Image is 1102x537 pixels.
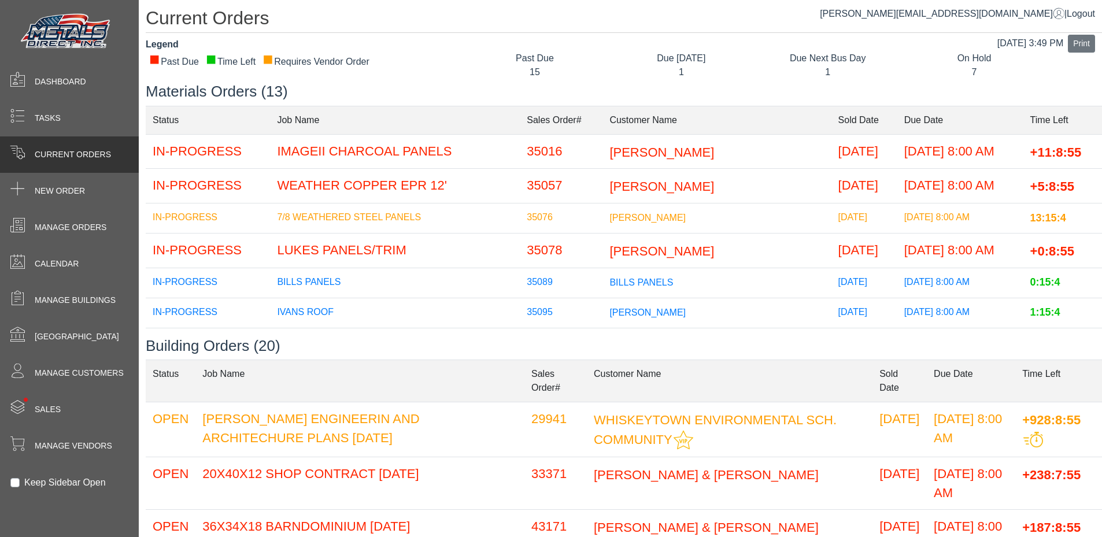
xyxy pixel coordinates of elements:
td: OPEN [146,457,195,509]
img: This order should be prioritized [1023,432,1043,447]
span: [PERSON_NAME] [609,307,686,317]
span: 1:15:4 [1030,307,1060,319]
td: 35089 [520,268,602,298]
td: Time Left [1023,106,1102,134]
td: [DATE] [831,233,897,268]
span: [PERSON_NAME] [609,145,714,159]
td: Sold Date [831,106,897,134]
td: [DATE] [831,169,897,203]
td: 7/8 WEATHERED STEEL PANELS [270,203,520,233]
td: LUKES PANELS/TRIM [270,233,520,268]
span: • [11,381,40,419]
span: Manage Customers [35,367,124,379]
img: Metals Direct Inc Logo [17,10,116,53]
span: Sales [35,403,61,416]
h3: Building Orders (20) [146,337,1102,355]
td: [DATE] [872,457,927,509]
td: Sales Order# [524,360,587,402]
td: IN-PROGRESS [146,203,270,233]
td: IN-PROGRESS [146,169,270,203]
td: WEATHER COPPER EPR 12' [270,169,520,203]
td: [PERSON_NAME] SHED ROOF [270,328,520,358]
span: Tasks [35,112,61,124]
td: IMAGEII CHARCOAL PANELS [270,134,520,169]
span: Manage Vendors [35,440,112,452]
h3: Materials Orders (13) [146,83,1102,101]
button: Print [1068,35,1095,53]
td: OPEN [146,402,195,457]
td: [DATE] [831,328,897,358]
td: Time Left [1015,360,1102,402]
td: [DATE] [831,298,897,328]
td: 35095 [520,298,602,328]
td: Customer Name [587,360,872,402]
div: ■ [262,55,273,63]
strong: Legend [146,39,179,49]
td: 33371 [524,457,587,509]
td: 20X40X12 SHOP CONTRACT [DATE] [195,457,524,509]
span: WHISKEYTOWN ENVIRONMENTAL SCH. COMMUNITY [594,412,837,447]
td: Due Date [897,106,1023,134]
span: +187:8:55 [1022,520,1081,534]
div: Past Due [470,51,599,65]
td: [DATE] 8:00 AM [897,328,1023,358]
span: [GEOGRAPHIC_DATA] [35,331,119,343]
div: Due Next Bus Day [763,51,892,65]
span: [PERSON_NAME] & [PERSON_NAME] [594,467,819,482]
div: ■ [206,55,216,63]
div: ■ [149,55,160,63]
td: [DATE] [831,268,897,298]
td: [DATE] 8:00 AM [927,457,1015,509]
span: [PERSON_NAME] [609,179,714,194]
td: [DATE] [872,402,927,457]
td: 35078 [520,233,602,268]
span: [PERSON_NAME] [609,244,714,258]
label: Keep Sidebar Open [24,476,106,490]
span: [PERSON_NAME] [609,213,686,223]
span: [PERSON_NAME][EMAIL_ADDRESS][DOMAIN_NAME] [820,9,1064,18]
td: IN-PROGRESS [146,328,270,358]
div: Time Left [206,55,256,69]
td: Sold Date [872,360,927,402]
span: +11:8:55 [1030,145,1082,159]
span: Calendar [35,258,79,270]
div: 7 [909,65,1038,79]
td: 29941 [524,402,587,457]
td: [DATE] 8:00 AM [897,203,1023,233]
span: Current Orders [35,149,111,161]
div: 15 [470,65,599,79]
td: [DATE] [831,134,897,169]
div: 1 [617,65,746,79]
td: Customer Name [602,106,831,134]
td: 35076 [520,203,602,233]
td: [PERSON_NAME] ENGINEERIN AND ARCHITECHURE PLANS [DATE] [195,402,524,457]
td: IN-PROGRESS [146,134,270,169]
h1: Current Orders [146,7,1102,33]
td: [DATE] 8:00 AM [897,268,1023,298]
td: IN-PROGRESS [146,233,270,268]
span: [PERSON_NAME] & [PERSON_NAME] [594,520,819,534]
div: Due [DATE] [617,51,746,65]
span: Logout [1067,9,1095,18]
td: IN-PROGRESS [146,268,270,298]
td: IN-PROGRESS [146,298,270,328]
span: +238:7:55 [1022,467,1081,482]
div: On Hold [909,51,1038,65]
span: Manage Buildings [35,294,116,306]
span: 13:15:4 [1030,212,1066,224]
img: This customer should be prioritized [674,430,693,450]
td: [DATE] 8:00 AM [897,169,1023,203]
span: New Order [35,185,85,197]
div: 1 [763,65,892,79]
td: Sales Order# [520,106,602,134]
td: Due Date [927,360,1015,402]
td: Status [146,106,270,134]
div: Requires Vendor Order [262,55,369,69]
td: IVANS ROOF [270,298,520,328]
span: Dashboard [35,76,86,88]
td: [DATE] 8:00 AM [897,298,1023,328]
td: 35016 [520,134,602,169]
div: Past Due [149,55,199,69]
span: 0:15:4 [1030,277,1060,288]
td: 35057 [520,169,602,203]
